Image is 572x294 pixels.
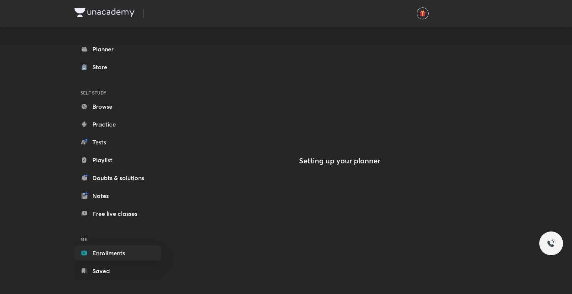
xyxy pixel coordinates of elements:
a: Planner [74,42,161,57]
a: Tests [74,135,161,150]
img: ttu [547,239,556,248]
a: Browse [74,99,161,114]
a: Practice [74,117,161,132]
a: Company Logo [74,8,134,19]
h4: Setting up your planner [299,156,380,165]
a: Store [74,60,161,74]
h6: ME [74,233,161,246]
h6: SELF STUDY [74,86,161,99]
a: Enrollments [74,246,161,261]
button: avatar [417,7,429,19]
img: Company Logo [74,8,134,17]
img: avatar [419,10,426,17]
a: Notes [74,188,161,203]
a: Playlist [74,153,161,167]
a: Doubts & solutions [74,170,161,185]
a: Saved [74,263,161,278]
a: Free live classes [74,206,161,221]
div: Store [92,63,112,71]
